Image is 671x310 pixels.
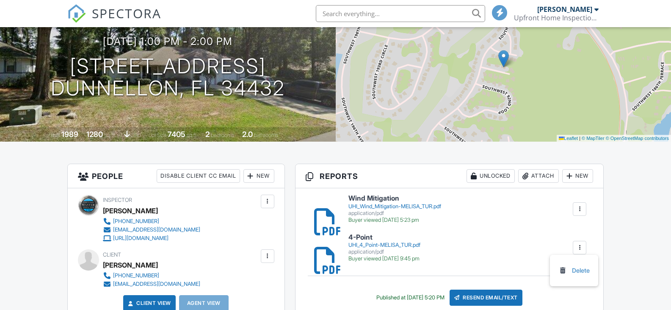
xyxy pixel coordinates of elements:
[149,132,166,138] span: Lot Size
[131,132,141,138] span: slab
[348,217,441,223] div: Buyer viewed [DATE] 5:23 pm
[348,255,420,262] div: Buyer viewed [DATE] 9:45 pm
[316,5,485,22] input: Search everything...
[537,5,592,14] div: [PERSON_NAME]
[559,136,578,141] a: Leaflet
[187,132,197,138] span: sq.ft.
[103,197,132,203] span: Inspector
[126,299,171,307] a: Client View
[113,235,168,242] div: [URL][DOMAIN_NAME]
[514,14,599,22] div: Upfront Home Inspections, LLC
[558,266,590,275] a: Delete
[51,55,285,100] h1: [STREET_ADDRESS] Dunnellon, FL 34432
[254,132,278,138] span: bathrooms
[68,164,284,188] h3: People
[242,130,253,139] div: 2.0
[376,294,445,301] div: Published at [DATE] 5:20 PM
[86,130,103,139] div: 1280
[450,290,522,306] div: Resend Email/Text
[113,226,200,233] div: [EMAIL_ADDRESS][DOMAIN_NAME]
[113,272,159,279] div: [PHONE_NUMBER]
[104,132,116,138] span: sq. ft.
[103,204,158,217] div: [PERSON_NAME]
[103,280,200,288] a: [EMAIL_ADDRESS][DOMAIN_NAME]
[348,195,441,223] a: Wind Mitigation UHI_Wind_Mitigation-MELISA_TUR.pdf application/pdf Buyer viewed [DATE] 5:23 pm
[348,195,441,202] h6: Wind Mitigation
[205,130,210,139] div: 2
[348,249,420,255] div: application/pdf
[348,234,420,241] h6: 4-Point
[157,169,240,183] div: Disable Client CC Email
[348,234,420,262] a: 4-Point UHI_4_Point-MELISA_TUR.pdf application/pdf Buyer viewed [DATE] 9:45 pm
[67,11,161,29] a: SPECTORA
[562,169,593,183] div: New
[579,136,580,141] span: |
[582,136,605,141] a: © MapTiler
[103,36,232,47] h3: [DATE] 1:00 pm - 2:00 pm
[113,218,159,225] div: [PHONE_NUMBER]
[103,251,121,258] span: Client
[498,50,509,67] img: Marker
[211,132,234,138] span: bedrooms
[113,281,200,288] div: [EMAIL_ADDRESS][DOMAIN_NAME]
[67,4,86,23] img: The Best Home Inspection Software - Spectora
[467,169,515,183] div: Unlocked
[348,242,420,249] div: UHI_4_Point-MELISA_TUR.pdf
[606,136,669,141] a: © OpenStreetMap contributors
[295,164,604,188] h3: Reports
[103,217,200,226] a: [PHONE_NUMBER]
[348,203,441,210] div: UHI_Wind_Mitigation-MELISA_TUR.pdf
[103,234,200,243] a: [URL][DOMAIN_NAME]
[103,259,158,271] div: [PERSON_NAME]
[243,169,274,183] div: New
[168,130,185,139] div: 7405
[92,4,161,22] span: SPECTORA
[103,271,200,280] a: [PHONE_NUMBER]
[518,169,559,183] div: Attach
[103,226,200,234] a: [EMAIL_ADDRESS][DOMAIN_NAME]
[61,130,78,139] div: 1989
[51,132,60,138] span: Built
[348,210,441,217] div: application/pdf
